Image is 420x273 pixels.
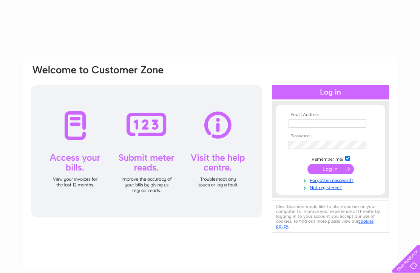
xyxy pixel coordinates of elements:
a: Not registered? [289,183,374,191]
th: Email Address: [287,112,374,118]
input: Submit [307,164,354,174]
a: cookies policy [276,219,374,229]
div: Clear Business would like to place cookies on your computer to improve your experience of the sit... [272,200,389,233]
th: Password: [287,133,374,139]
a: Forgotten password? [289,176,374,183]
td: Remember me? [287,155,374,162]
